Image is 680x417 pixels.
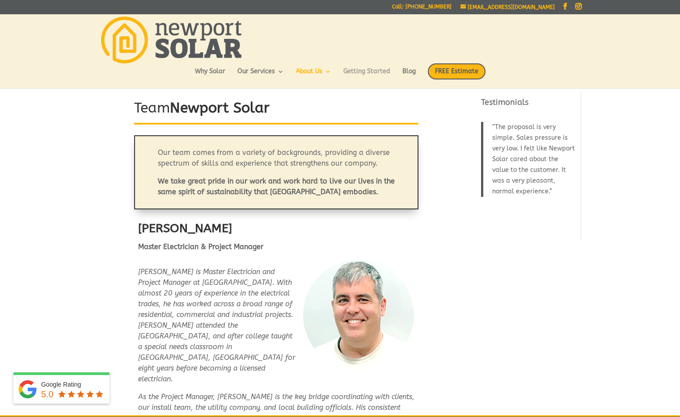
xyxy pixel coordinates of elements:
[428,63,486,88] a: FREE Estimate
[41,380,105,389] div: Google Rating
[195,68,225,83] a: Why Solar
[138,242,263,251] strong: Master Electrician & Project Manager
[158,177,395,196] strong: We take great pride in our work and work hard to live our lives in the same spirit of sustainabil...
[481,122,575,197] blockquote: The proposal is very simple. Sales pressure is very low. I felt like Newport Solar cared about th...
[237,68,284,83] a: Our Services
[41,389,54,399] span: 5.0
[428,63,486,79] span: FREE Estimate
[101,17,241,63] img: Newport Solar | Solar Energy Optimized.
[296,68,331,83] a: About Us
[343,68,390,83] a: Getting Started
[158,147,395,176] p: Our team comes from a variety of backgrounds, providing a diverse spectrum of skills and experien...
[170,100,270,116] strong: Newport Solar
[138,267,295,383] em: [PERSON_NAME] is Master Electrician and Project Manager at [GEOGRAPHIC_DATA]. With almost 20 year...
[303,259,414,371] img: Mark Cordeiro - Newport Solar
[402,68,416,83] a: Blog
[134,98,418,123] h1: Team
[481,97,575,113] h4: Testimonials
[138,221,232,235] strong: [PERSON_NAME]
[392,4,452,13] a: Call: [PHONE_NUMBER]
[460,4,555,10] a: [EMAIL_ADDRESS][DOMAIN_NAME]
